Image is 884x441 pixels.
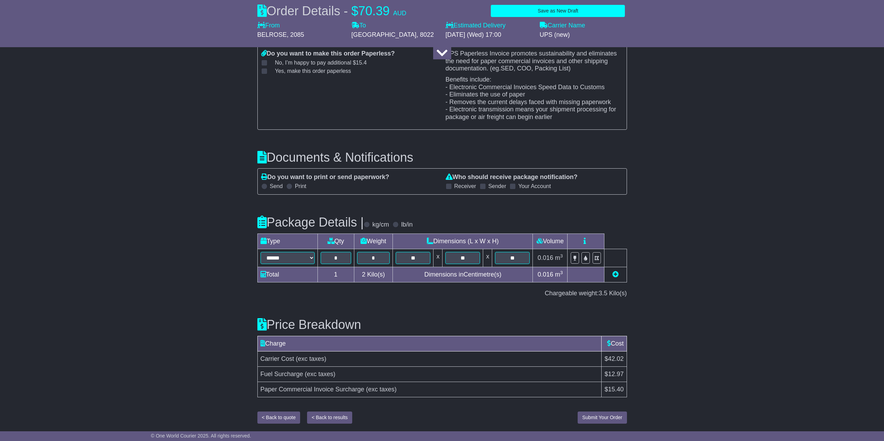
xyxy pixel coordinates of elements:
button: < Back to results [307,412,352,424]
td: x [483,249,492,267]
span: $ [352,4,358,18]
label: Carrier Name [540,22,585,29]
span: Paper Commercial Invoice Surcharge [261,386,364,393]
td: Qty [317,234,354,249]
span: , I’m happy to pay additional $ [282,60,367,66]
a: Add new item [612,271,619,278]
p: Benefits include: - Electronic Commercial Invoices Speed Data to Customs - Eliminates the use of ... [446,76,623,121]
sup: 3 [560,270,563,275]
span: No [275,60,367,66]
div: Order Details - [257,3,406,18]
label: Do you want to make this order Paperless? [261,50,395,58]
span: 3.5 [598,290,607,297]
p: UPS Paperless Invoice promotes sustainability and eliminates the need for paper commercial invoic... [446,50,623,73]
label: Who should receive package notification? [446,173,578,181]
td: Total [257,267,317,282]
td: Weight [354,234,393,249]
button: Save as New Draft [491,5,625,17]
div: Chargeable weight: Kilo(s) [257,290,627,297]
div: [DATE] (Wed) 17:00 [446,31,533,39]
span: 15.4 [356,60,367,66]
h3: Price Breakdown [257,318,627,332]
span: Submit Your Order [582,415,622,420]
span: $42.02 [604,355,623,362]
span: 2 [362,271,365,278]
span: (exc taxes) [305,371,336,378]
span: © One World Courier 2025. All rights reserved. [151,433,251,439]
td: Cost [602,336,627,351]
div: UPS (new) [540,31,627,39]
h3: Package Details | [257,215,364,229]
span: (exc taxes) [366,386,397,393]
button: Submit Your Order [578,412,627,424]
label: To [352,22,366,29]
span: 0.016 [538,254,553,261]
span: , 2085 [287,31,304,38]
span: (exc taxes) [296,355,327,362]
button: < Back to quote [257,412,300,424]
label: Estimated Delivery [446,22,533,29]
label: Do you want to print or send paperwork? [261,173,389,181]
span: AUD [393,10,406,17]
span: 70.39 [358,4,390,18]
span: m [555,271,563,278]
td: x [433,249,443,267]
label: Send [270,183,283,189]
span: Carrier Cost [261,355,294,362]
label: From [257,22,280,29]
td: 1 [317,267,354,282]
span: , 8022 [416,31,434,38]
td: Type [257,234,317,249]
label: Yes, make this order paperless [266,68,351,74]
td: Charge [257,336,602,351]
span: $12.97 [604,371,623,378]
label: Sender [488,183,506,189]
span: $15.40 [604,386,623,393]
td: Volume [533,234,568,249]
label: Your Account [518,183,551,189]
td: Dimensions (L x W x H) [393,234,533,249]
span: Fuel Surcharge [261,371,303,378]
label: lb/in [401,221,413,229]
label: kg/cm [372,221,389,229]
span: [GEOGRAPHIC_DATA] [352,31,416,38]
span: BELROSE [257,31,287,38]
span: 0.016 [538,271,553,278]
sup: 3 [560,253,563,258]
td: Kilo(s) [354,267,393,282]
label: Receiver [454,183,476,189]
label: Print [295,183,306,189]
span: m [555,254,563,261]
td: Dimensions in Centimetre(s) [393,267,533,282]
h3: Documents & Notifications [257,151,627,164]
